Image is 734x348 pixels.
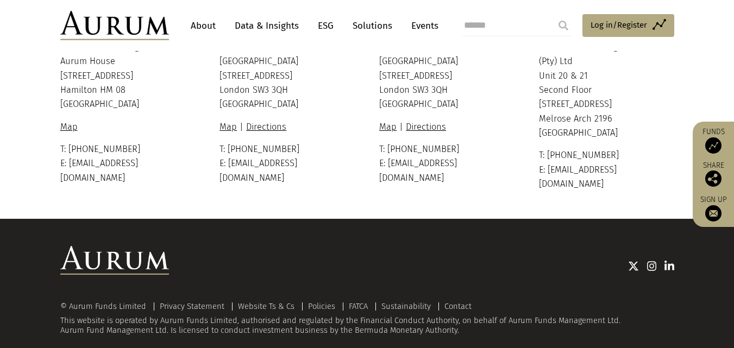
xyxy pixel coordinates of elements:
[444,301,472,311] a: Contact
[698,195,729,222] a: Sign up
[381,301,431,311] a: Sustainability
[60,11,169,40] img: Aurum
[647,261,657,271] img: Instagram icon
[539,40,672,141] p: Aurum Fund Management (Pty) Ltd Unit 20 & 21 Second Floor [STREET_ADDRESS] Melrose Arch 2196 [GEO...
[698,162,729,187] div: Share
[705,205,722,222] img: Sign up to our newsletter
[379,122,399,132] a: Map
[705,170,722,187] img: Share this post
[219,120,352,134] p: |
[219,122,240,132] a: Map
[591,18,647,31] span: Log in/Register
[705,137,722,154] img: Access Funds
[347,16,398,36] a: Solutions
[229,16,304,36] a: Data & Insights
[698,127,729,154] a: Funds
[312,16,339,36] a: ESG
[403,122,449,132] a: Directions
[60,302,152,311] div: © Aurum Funds Limited
[60,122,80,132] a: Map
[664,261,674,271] img: Linkedin icon
[60,246,169,275] img: Aurum Logo
[219,142,352,185] p: T: [PHONE_NUMBER] E: [EMAIL_ADDRESS][DOMAIN_NAME]
[379,40,512,112] p: Aurum Research Limited [GEOGRAPHIC_DATA] [STREET_ADDRESS] London SW3 3QH [GEOGRAPHIC_DATA]
[379,142,512,185] p: T: [PHONE_NUMBER] E: [EMAIL_ADDRESS][DOMAIN_NAME]
[60,302,674,335] div: This website is operated by Aurum Funds Limited, authorised and regulated by the Financial Conduc...
[628,261,639,271] img: Twitter icon
[60,142,193,185] p: T: [PHONE_NUMBER] E: [EMAIL_ADDRESS][DOMAIN_NAME]
[219,40,352,112] p: Aurum Funds Limited [GEOGRAPHIC_DATA] [STREET_ADDRESS] London SW3 3QH [GEOGRAPHIC_DATA]
[160,301,224,311] a: Privacy Statement
[582,14,674,37] a: Log in/Register
[553,15,574,36] input: Submit
[406,16,438,36] a: Events
[379,120,512,134] p: |
[238,301,294,311] a: Website Ts & Cs
[539,148,672,191] p: T: [PHONE_NUMBER] E: [EMAIL_ADDRESS][DOMAIN_NAME]
[308,301,335,311] a: Policies
[349,301,368,311] a: FATCA
[60,40,193,112] p: Aurum Fund Management Ltd. Aurum House [STREET_ADDRESS] Hamilton HM 08 [GEOGRAPHIC_DATA]
[185,16,221,36] a: About
[243,122,289,132] a: Directions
